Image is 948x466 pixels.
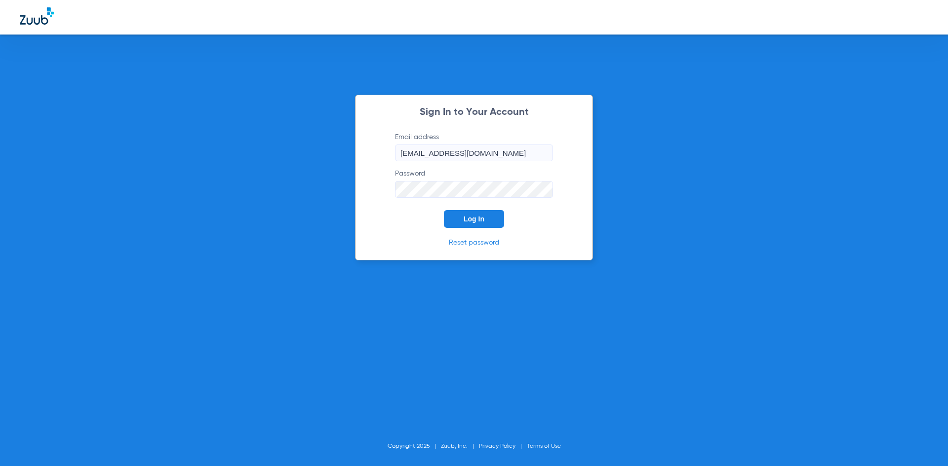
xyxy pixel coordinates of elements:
[380,108,568,117] h2: Sign In to Your Account
[395,132,553,161] label: Email address
[444,210,504,228] button: Log In
[395,181,553,198] input: Password
[395,169,553,198] label: Password
[388,441,441,451] li: Copyright 2025
[479,443,515,449] a: Privacy Policy
[449,239,499,246] a: Reset password
[527,443,561,449] a: Terms of Use
[464,215,484,223] span: Log In
[395,144,553,161] input: Email address
[441,441,479,451] li: Zuub, Inc.
[20,7,54,25] img: Zuub Logo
